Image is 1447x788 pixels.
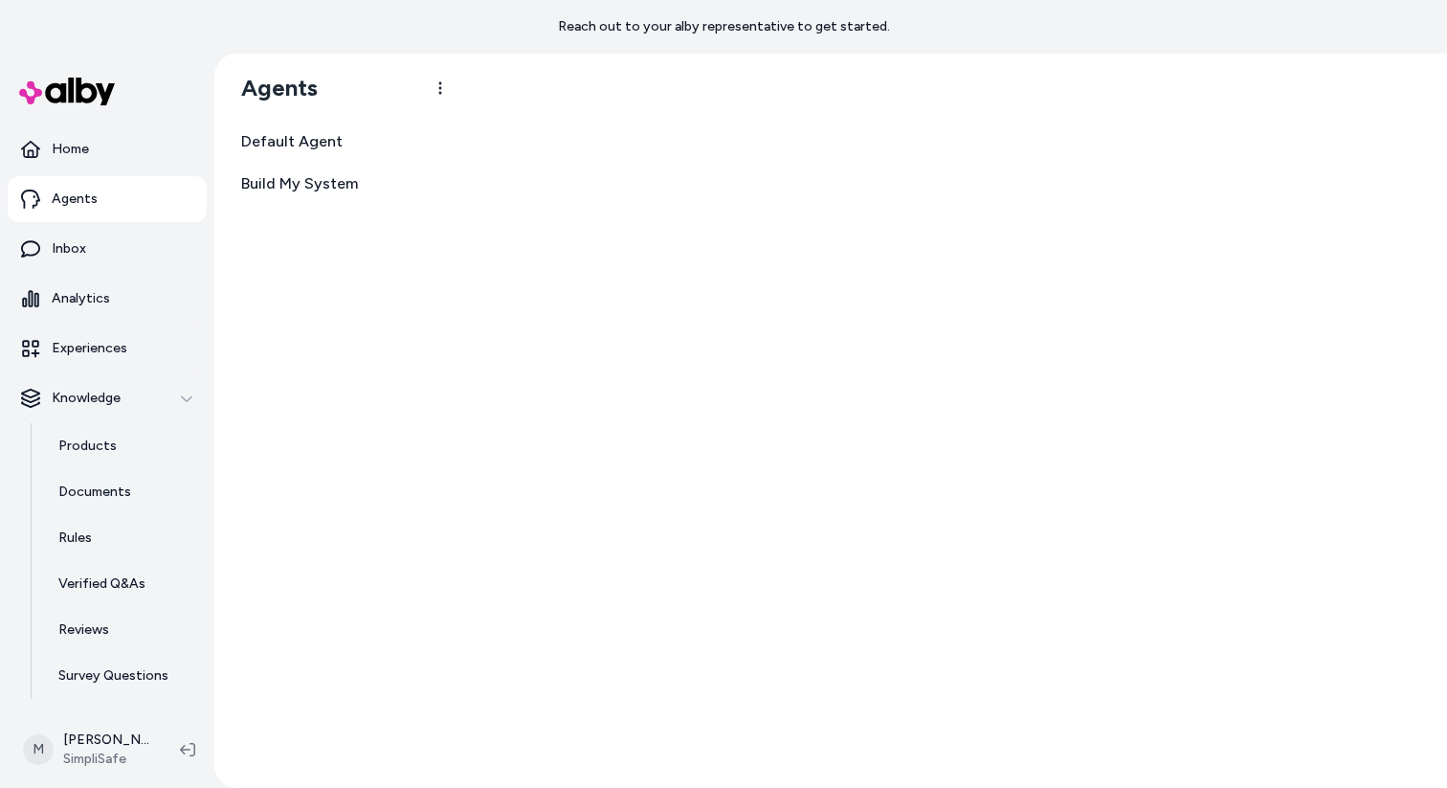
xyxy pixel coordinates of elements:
[39,515,207,561] a: Rules
[226,74,318,102] h1: Agents
[63,731,149,750] p: [PERSON_NAME]
[52,239,86,259] p: Inbox
[52,339,127,358] p: Experiences
[58,620,109,640] p: Reviews
[8,126,207,172] a: Home
[8,326,207,371] a: Experiences
[52,140,89,159] p: Home
[19,78,115,105] img: alby Logo
[8,176,207,222] a: Agents
[58,483,131,502] p: Documents
[39,423,207,469] a: Products
[52,190,98,209] p: Agents
[8,226,207,272] a: Inbox
[241,172,358,195] span: Build My System
[52,389,121,408] p: Knowledge
[58,574,145,594] p: Verified Q&As
[241,130,343,153] span: Default Agent
[23,734,54,765] span: M
[58,437,117,456] p: Products
[39,469,207,515] a: Documents
[39,653,207,699] a: Survey Questions
[63,750,149,769] span: SimpliSafe
[58,529,92,548] p: Rules
[39,561,207,607] a: Verified Q&As
[230,123,444,161] a: Default Agent
[8,276,207,322] a: Analytics
[11,719,165,780] button: M[PERSON_NAME]SimpliSafe
[558,17,890,36] p: Reach out to your alby representative to get started.
[39,607,207,653] a: Reviews
[230,165,444,203] a: Build My System
[8,375,207,421] button: Knowledge
[52,289,110,308] p: Analytics
[58,666,168,686] p: Survey Questions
